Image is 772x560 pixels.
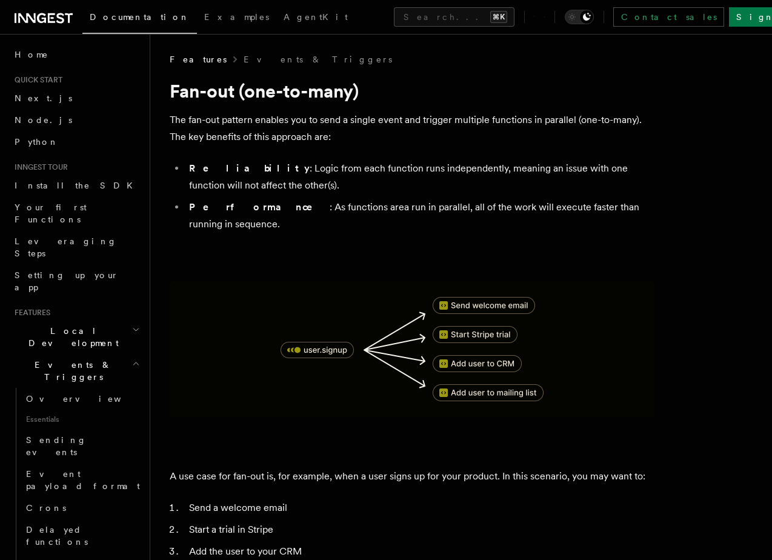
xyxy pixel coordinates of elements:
[276,4,355,33] a: AgentKit
[10,131,142,153] a: Python
[15,181,140,190] span: Install the SDK
[21,497,142,519] a: Crons
[613,7,724,27] a: Contact sales
[10,162,68,172] span: Inngest tour
[10,230,142,264] a: Leveraging Steps
[10,109,142,131] a: Node.js
[21,388,142,410] a: Overview
[170,468,654,485] p: A use case for fan-out is, for example, when a user signs up for your product. In this scenario, ...
[21,463,142,497] a: Event payload format
[26,503,66,513] span: Crons
[15,48,48,61] span: Home
[10,264,142,298] a: Setting up your app
[185,521,654,538] li: Start a trial in Stripe
[15,270,119,292] span: Setting up your app
[197,4,276,33] a: Examples
[10,175,142,196] a: Install the SDK
[10,354,142,388] button: Events & Triggers
[26,469,140,491] span: Event payload format
[189,201,330,213] strong: Performance
[21,410,142,429] span: Essentials
[15,115,72,125] span: Node.js
[10,75,62,85] span: Quick start
[490,11,507,23] kbd: ⌘K
[10,320,142,354] button: Local Development
[21,519,142,553] a: Delayed functions
[185,499,654,516] li: Send a welcome email
[565,10,594,24] button: Toggle dark mode
[10,308,50,318] span: Features
[185,160,654,194] li: : Logic from each function runs independently, meaning an issue with one function will not affect...
[15,93,72,103] span: Next.js
[10,87,142,109] a: Next.js
[170,53,227,65] span: Features
[26,525,88,547] span: Delayed functions
[90,12,190,22] span: Documentation
[170,112,654,145] p: The fan-out pattern enables you to send a single event and trigger multiple functions in parallel...
[26,394,151,404] span: Overview
[15,202,87,224] span: Your first Functions
[185,199,654,233] li: : As functions area run in parallel, all of the work will execute faster than running in sequence.
[185,543,654,560] li: Add the user to your CRM
[394,7,514,27] button: Search...⌘K
[244,53,392,65] a: Events & Triggers
[284,12,348,22] span: AgentKit
[82,4,197,34] a: Documentation
[10,325,132,349] span: Local Development
[170,281,654,417] img: A diagram showing how to fan-out to multiple functions
[26,435,87,457] span: Sending events
[15,137,59,147] span: Python
[15,236,117,258] span: Leveraging Steps
[10,359,132,383] span: Events & Triggers
[10,196,142,230] a: Your first Functions
[204,12,269,22] span: Examples
[10,44,142,65] a: Home
[170,80,654,102] h1: Fan-out (one-to-many)
[21,429,142,463] a: Sending events
[189,162,310,174] strong: Reliability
